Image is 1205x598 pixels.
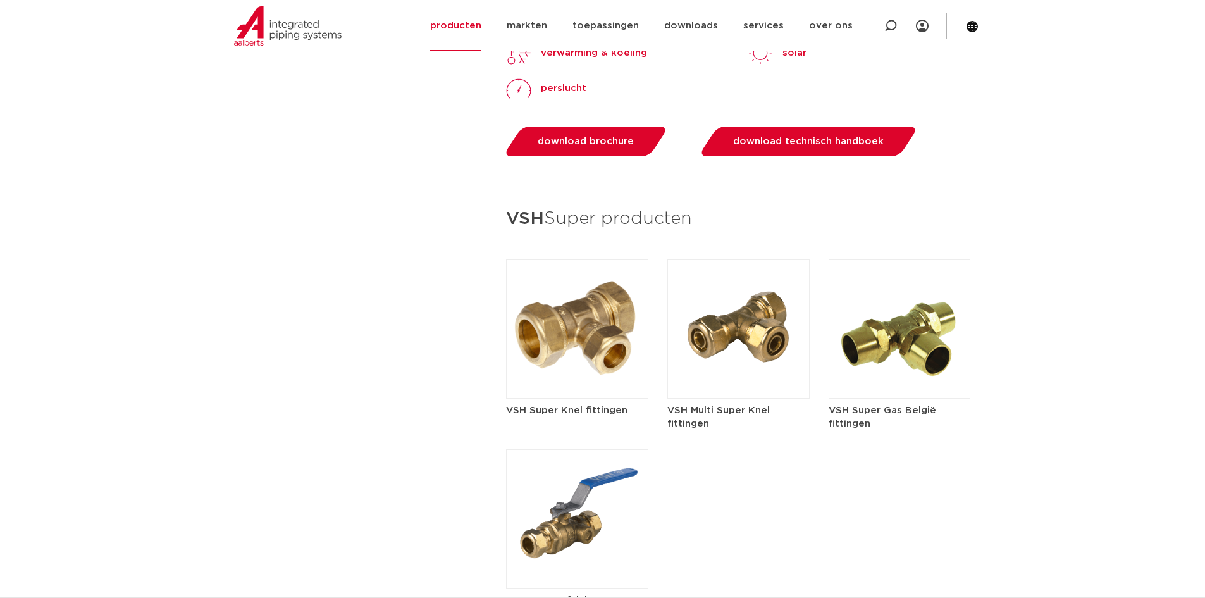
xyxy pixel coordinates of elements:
[829,404,971,430] h5: VSH Super Gas België fittingen
[506,324,648,417] a: VSH Super Knel fittingen
[541,46,647,61] p: verwarming & koeling
[782,46,806,61] p: solar
[538,137,634,146] span: download brochure
[829,324,971,430] a: VSH Super Gas België fittingen
[541,81,586,96] p: perslucht
[667,404,810,430] h5: VSH Multi Super Knel fittingen
[748,40,773,66] img: solar
[733,137,884,146] span: download technisch handboek
[667,324,810,430] a: VSH Multi Super Knel fittingen
[748,40,806,66] a: solarsolar
[506,404,648,417] h5: VSH Super Knel fittingen
[698,127,918,156] a: download technisch handboek
[503,127,669,156] a: download brochure
[506,76,586,101] a: perslucht
[506,40,647,66] a: verwarming & koeling
[506,210,544,228] strong: VSH
[506,204,971,234] h3: Super producten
